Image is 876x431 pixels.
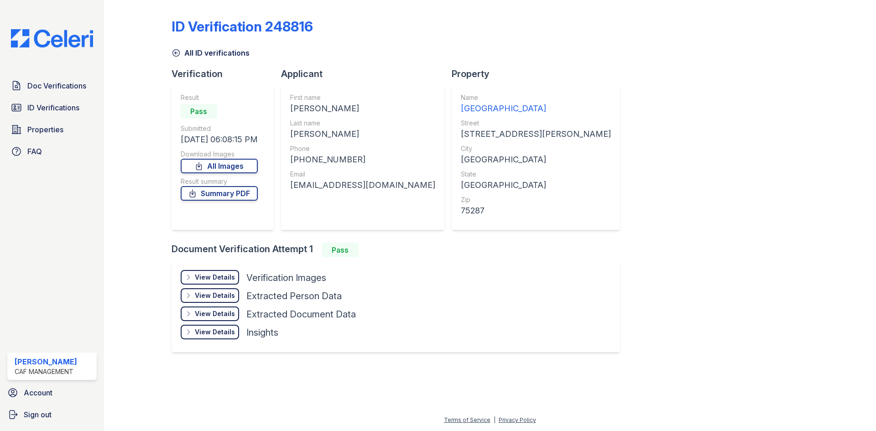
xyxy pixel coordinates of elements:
[195,309,235,318] div: View Details
[290,119,435,128] div: Last name
[4,384,100,402] a: Account
[172,47,250,58] a: All ID verifications
[290,179,435,192] div: [EMAIL_ADDRESS][DOMAIN_NAME]
[461,128,611,140] div: [STREET_ADDRESS][PERSON_NAME]
[172,243,627,257] div: Document Verification Attempt 1
[461,204,611,217] div: 75287
[181,177,258,186] div: Result summary
[444,416,490,423] a: Terms of Service
[246,308,356,321] div: Extracted Document Data
[494,416,495,423] div: |
[461,93,611,102] div: Name
[15,367,77,376] div: CAF Management
[290,93,435,102] div: First name
[27,146,42,157] span: FAQ
[7,99,97,117] a: ID Verifications
[172,68,281,80] div: Verification
[281,68,452,80] div: Applicant
[24,409,52,420] span: Sign out
[181,93,258,102] div: Result
[7,120,97,139] a: Properties
[7,142,97,161] a: FAQ
[27,124,63,135] span: Properties
[290,144,435,153] div: Phone
[461,179,611,192] div: [GEOGRAPHIC_DATA]
[452,68,627,80] div: Property
[290,102,435,115] div: [PERSON_NAME]
[195,327,235,337] div: View Details
[181,150,258,159] div: Download Images
[181,159,258,173] a: All Images
[195,273,235,282] div: View Details
[4,405,100,424] a: Sign out
[172,18,313,35] div: ID Verification 248816
[195,291,235,300] div: View Details
[181,133,258,146] div: [DATE] 06:08:15 PM
[461,144,611,153] div: City
[461,195,611,204] div: Zip
[246,271,326,284] div: Verification Images
[181,104,217,119] div: Pass
[24,387,52,398] span: Account
[246,326,278,339] div: Insights
[15,356,77,367] div: [PERSON_NAME]
[322,243,359,257] div: Pass
[7,77,97,95] a: Doc Verifications
[461,102,611,115] div: [GEOGRAPHIC_DATA]
[181,124,258,133] div: Submitted
[461,119,611,128] div: Street
[838,395,867,422] iframe: chat widget
[290,153,435,166] div: [PHONE_NUMBER]
[461,153,611,166] div: [GEOGRAPHIC_DATA]
[461,93,611,115] a: Name [GEOGRAPHIC_DATA]
[290,170,435,179] div: Email
[246,290,342,302] div: Extracted Person Data
[27,102,79,113] span: ID Verifications
[27,80,86,91] span: Doc Verifications
[461,170,611,179] div: State
[499,416,536,423] a: Privacy Policy
[290,128,435,140] div: [PERSON_NAME]
[4,29,100,47] img: CE_Logo_Blue-a8612792a0a2168367f1c8372b55b34899dd931a85d93a1a3d3e32e68fde9ad4.png
[181,186,258,201] a: Summary PDF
